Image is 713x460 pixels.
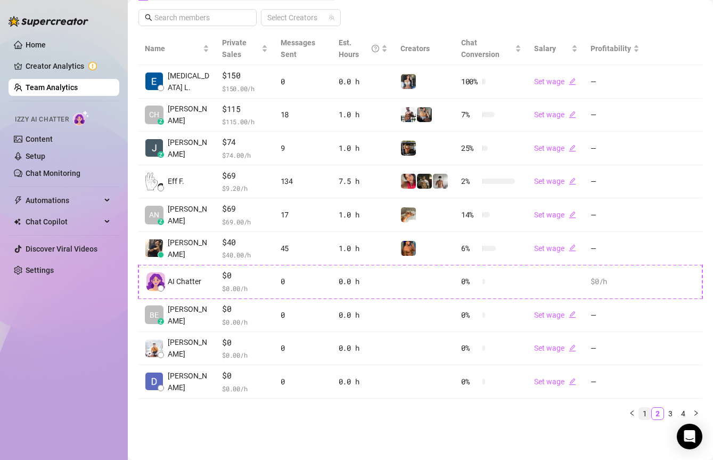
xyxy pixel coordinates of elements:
a: Setup [26,152,45,160]
span: $ 150.00 /h [222,83,268,94]
a: Set wageedit [534,177,576,185]
img: izzy-ai-chatter-avatar-DDCN_rTZ.svg [146,272,165,291]
span: $0 [222,303,268,316]
div: 0 [281,309,326,321]
span: Private Sales [222,38,247,59]
img: logo-BBDzfeDw.svg [9,16,88,27]
a: Set wageedit [534,377,576,386]
span: Automations [26,192,101,209]
td: — [584,99,646,132]
td: — [584,132,646,165]
div: 0 [281,76,326,87]
a: Team Analytics [26,83,78,92]
img: Vanessa [401,174,416,189]
span: $0 [222,269,268,282]
li: 2 [651,407,664,420]
img: Exon Locsin [145,72,163,90]
div: 0 [281,276,326,287]
a: Set wageedit [534,244,576,253]
img: George [417,107,432,122]
a: 3 [665,408,676,419]
a: Home [26,41,46,49]
span: 6 % [461,243,478,254]
span: [PERSON_NAME] [168,103,209,126]
a: Settings [26,266,54,275]
img: JG [401,241,416,256]
span: 0 % [461,376,478,388]
span: $150 [222,69,268,82]
span: Izzy AI Chatter [15,115,69,125]
span: $ 0.00 /h [222,383,268,394]
span: search [145,14,152,21]
li: Next Page [690,407,702,420]
span: BE [150,309,159,321]
span: $0 [222,369,268,382]
img: Jayson Roa [145,340,163,357]
div: 18 [281,109,326,120]
span: edit [569,177,576,185]
input: Search members [154,12,242,23]
span: $69 [222,170,268,182]
a: 2 [652,408,663,419]
span: question-circle [372,37,379,60]
a: 1 [639,408,651,419]
span: thunderbolt [14,196,22,205]
span: 7 % [461,109,478,120]
span: Chat Conversion [461,38,499,59]
span: $69 [222,203,268,215]
div: 9 [281,142,326,154]
div: Est. Hours [339,37,379,60]
a: Set wageedit [534,311,576,319]
span: AN [149,209,159,221]
span: 0 % [461,342,478,354]
td: — [584,232,646,265]
a: Chat Monitoring [26,169,80,177]
li: 4 [677,407,690,420]
span: $40 [222,236,268,249]
div: 1.0 h [339,109,388,120]
div: 1.0 h [339,142,388,154]
div: 0.0 h [339,342,388,354]
div: 17 [281,209,326,221]
a: 4 [677,408,689,419]
img: JUSTIN [401,107,416,122]
span: edit [569,211,576,219]
span: 25 % [461,142,478,154]
span: left [629,410,635,416]
div: 1.0 h [339,243,388,254]
span: 0 % [461,309,478,321]
span: $ 0.00 /h [222,283,268,294]
div: z [158,151,164,158]
div: 1.0 h [339,209,388,221]
span: $ 9.20 /h [222,183,268,193]
span: $74 [222,136,268,149]
img: Eff Francisco [145,173,163,190]
img: aussieboy_j [433,174,448,189]
span: $ 115.00 /h [222,116,268,127]
img: AI Chatter [73,110,89,126]
img: Katy [401,74,416,89]
button: left [626,407,638,420]
span: $ 0.00 /h [222,350,268,360]
div: Open Intercom Messenger [677,424,702,449]
td: — [584,65,646,99]
td: — [584,298,646,332]
span: Eff F. [168,175,184,187]
img: Jeffery Bamba [145,139,163,157]
button: right [690,407,702,420]
span: AI Chatter [168,276,201,287]
div: 0.0 h [339,276,388,287]
div: $0 /h [591,276,640,287]
a: Discover Viral Videos [26,245,97,253]
div: 0 [281,376,326,388]
span: [PERSON_NAME] [168,203,209,227]
li: 1 [638,407,651,420]
span: [PERSON_NAME] [168,303,209,327]
span: Name [145,43,201,54]
th: Creators [394,33,455,65]
span: $ 0.00 /h [222,317,268,327]
div: z [158,118,164,125]
span: 100 % [461,76,478,87]
a: Set wageedit [534,77,576,86]
img: Zac [401,207,416,222]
